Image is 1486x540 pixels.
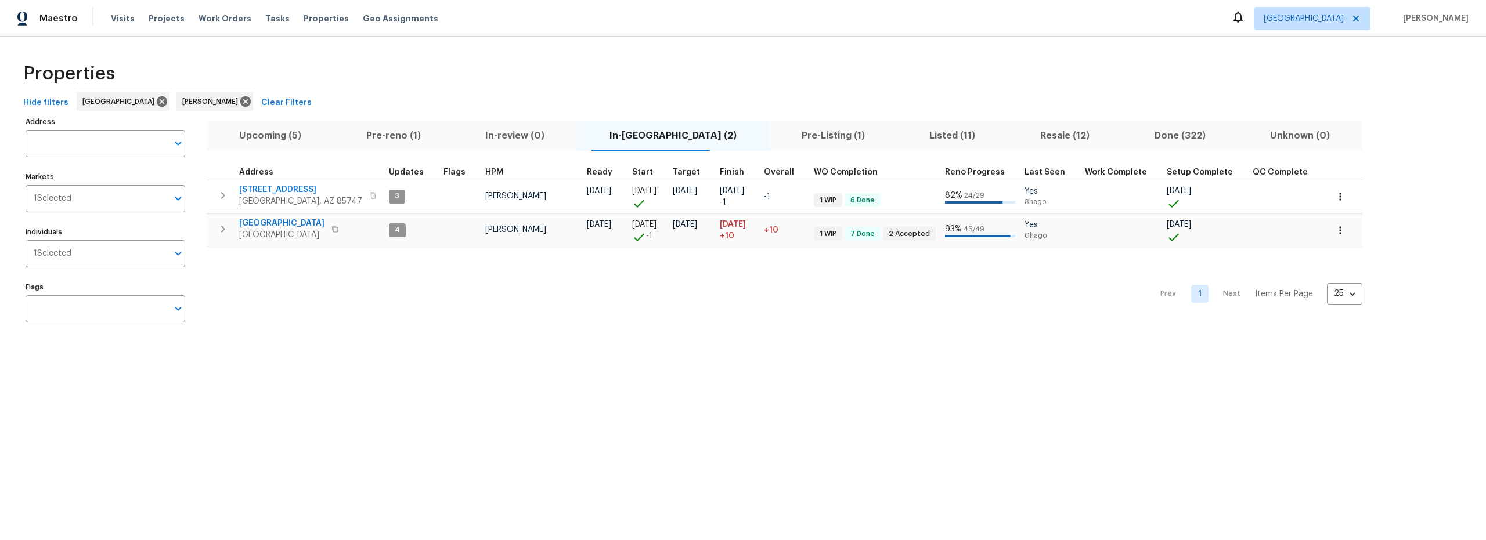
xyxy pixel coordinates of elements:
label: Individuals [26,229,185,235]
span: 6 Done [846,195,879,205]
span: [DATE] [632,187,657,195]
td: Project started 1 days early [627,213,668,247]
span: 46 / 49 [964,226,984,233]
label: Address [26,118,185,125]
span: [GEOGRAPHIC_DATA] [1264,13,1344,24]
span: Ready [587,168,612,176]
span: Work Orders [199,13,251,24]
span: Maestro [39,13,78,24]
span: [GEOGRAPHIC_DATA], AZ 85747 [239,195,362,207]
div: Days past target finish date [764,168,805,176]
span: Reno Progress [945,168,1005,176]
div: 25 [1327,278,1362,309]
span: Yes [1025,219,1076,231]
span: Done (322) [1129,128,1231,144]
span: Properties [23,68,115,79]
td: Project started on time [627,180,668,213]
span: QC Complete [1253,168,1308,176]
span: Upcoming (5) [214,128,327,144]
span: Updates [389,168,424,176]
span: Setup Complete [1167,168,1233,176]
label: Flags [26,284,185,291]
span: 1 WIP [815,229,841,239]
span: Pre-reno (1) [341,128,446,144]
button: Open [170,135,186,151]
span: [PERSON_NAME] [485,226,546,234]
span: 2 Accepted [884,229,935,239]
td: 1 day(s) earlier than target finish date [759,180,809,213]
span: [PERSON_NAME] [1398,13,1469,24]
span: Finish [720,168,744,176]
span: 0h ago [1025,231,1076,241]
span: 7 Done [846,229,879,239]
span: WO Completion [814,168,878,176]
span: 8h ago [1025,197,1076,207]
span: [DATE] [673,220,697,229]
div: [GEOGRAPHIC_DATA] [77,92,169,111]
span: Work Complete [1085,168,1147,176]
span: -1 [720,197,726,208]
span: Pre-Listing (1) [776,128,890,144]
span: Projects [149,13,185,24]
span: [DATE] [587,187,611,195]
td: Scheduled to finish 10 day(s) late [715,213,759,247]
span: Target [673,168,700,176]
span: Visits [111,13,135,24]
span: -1 [646,230,652,242]
td: 10 day(s) past target finish date [759,213,809,247]
span: Resale (12) [1015,128,1115,144]
div: Earliest renovation start date (first business day after COE or Checkout) [587,168,623,176]
span: Flags [443,168,466,176]
span: Overall [764,168,794,176]
span: 93 % [945,225,962,233]
button: Open [170,300,186,317]
span: [DATE] [587,220,611,229]
span: Listed (11) [904,128,1001,144]
span: Properties [304,13,349,24]
span: [PERSON_NAME] [182,96,243,107]
span: Address [239,168,273,176]
span: +10 [720,230,734,242]
span: Clear Filters [261,96,312,110]
nav: Pagination Navigation [1149,254,1362,334]
span: 82 % [945,191,962,200]
span: [GEOGRAPHIC_DATA] [239,218,324,229]
span: Hide filters [23,96,68,110]
span: +10 [764,226,778,234]
span: Start [632,168,653,176]
span: [DATE] [720,220,746,229]
span: 1 Selected [34,194,71,204]
div: [PERSON_NAME] [176,92,253,111]
span: Unknown (0) [1245,128,1355,144]
span: [DATE] [1167,187,1191,195]
p: Items Per Page [1255,288,1313,300]
span: Tasks [265,15,290,23]
span: [PERSON_NAME] [485,192,546,200]
span: 1 WIP [815,195,841,205]
label: Markets [26,173,185,180]
button: Open [170,190,186,206]
span: [DATE] [632,220,657,229]
button: Open [170,245,186,262]
a: Goto page 1 [1191,285,1209,303]
button: Clear Filters [257,92,316,114]
span: Geo Assignments [363,13,438,24]
div: Target renovation project end date [673,168,710,176]
span: 4 [390,225,405,235]
span: In-review (0) [460,128,570,144]
span: [DATE] [720,187,744,195]
span: -1 [764,193,770,201]
span: Last Seen [1025,168,1065,176]
span: [DATE] [1167,220,1191,229]
div: Projected renovation finish date [720,168,755,176]
span: Yes [1025,186,1076,197]
span: [STREET_ADDRESS] [239,184,362,195]
span: 24 / 29 [964,192,984,199]
button: Hide filters [19,92,73,114]
span: [GEOGRAPHIC_DATA] [82,96,159,107]
td: Scheduled to finish 1 day(s) early [715,180,759,213]
span: HPM [485,168,503,176]
span: 1 Selected [34,249,71,259]
span: In-[GEOGRAPHIC_DATA] (2) [584,128,762,144]
span: 3 [390,191,404,201]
